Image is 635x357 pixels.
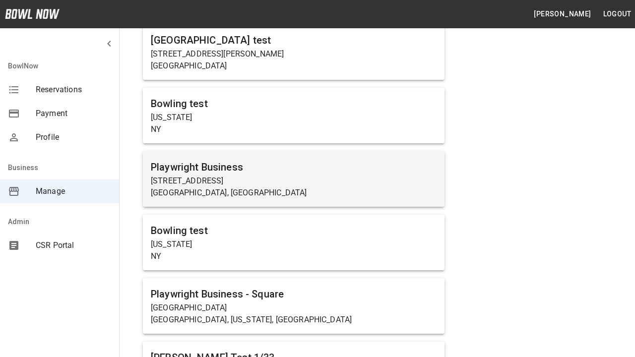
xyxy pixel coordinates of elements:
button: [PERSON_NAME] [530,5,595,23]
h6: Playwright Business - Square [151,286,437,302]
p: [STREET_ADDRESS] [151,175,437,187]
h6: Playwright Business [151,159,437,175]
p: [STREET_ADDRESS][PERSON_NAME] [151,48,437,60]
p: NY [151,123,437,135]
span: Profile [36,131,111,143]
p: NY [151,250,437,262]
p: [GEOGRAPHIC_DATA] [151,60,437,72]
p: [GEOGRAPHIC_DATA] [151,302,437,314]
p: [GEOGRAPHIC_DATA], [US_STATE], [GEOGRAPHIC_DATA] [151,314,437,326]
p: [GEOGRAPHIC_DATA], [GEOGRAPHIC_DATA] [151,187,437,199]
h6: Bowling test [151,223,437,238]
p: [US_STATE] [151,238,437,250]
img: logo [5,9,60,19]
button: Logout [599,5,635,23]
span: Reservations [36,84,111,96]
h6: [GEOGRAPHIC_DATA] test [151,32,437,48]
span: Manage [36,185,111,197]
h6: Bowling test [151,96,437,112]
span: Payment [36,108,111,119]
span: CSR Portal [36,239,111,251]
p: [US_STATE] [151,112,437,123]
